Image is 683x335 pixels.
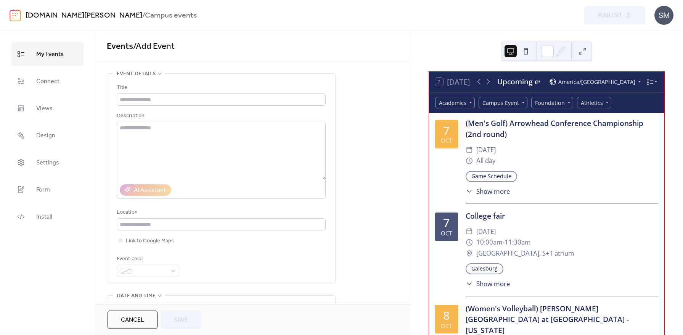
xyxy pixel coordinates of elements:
[466,226,473,237] div: ​
[36,130,55,142] span: Design
[476,237,503,248] span: 10:00am
[476,226,496,237] span: [DATE]
[11,151,84,174] a: Settings
[145,8,197,23] b: Campus events
[466,145,473,156] div: ​
[476,145,496,156] span: [DATE]
[466,279,510,288] button: ​Show more
[133,38,175,55] span: / Add Event
[10,9,21,21] img: logo
[441,230,452,236] div: Oct
[126,237,174,246] span: Link to Google Maps
[497,76,540,87] div: Upcoming events
[466,279,473,288] div: ​
[36,211,52,223] span: Install
[117,83,324,92] div: Title
[476,187,510,196] span: Show more
[11,42,84,66] a: My Events
[117,208,324,217] div: Location
[466,187,510,196] button: ​Show more
[117,292,156,301] span: Date and time
[466,187,473,196] div: ​
[108,311,157,329] button: Cancel
[443,310,450,321] div: 8
[117,111,324,121] div: Description
[11,69,84,93] a: Connect
[441,323,452,329] div: Oct
[36,184,50,196] span: Form
[558,79,635,85] span: America/[GEOGRAPHIC_DATA]
[121,316,144,325] span: Cancel
[443,125,450,136] div: 7
[466,118,658,140] div: (Men's Golf) Arrowhead Conference Championship (2nd round)
[117,254,178,264] div: Event color
[11,205,84,228] a: Install
[11,97,84,120] a: Views
[11,124,84,147] a: Design
[503,237,505,248] span: -
[466,211,658,222] div: College fair
[466,155,473,166] div: ​
[36,76,59,87] span: Connect
[505,237,531,248] span: 11:30am
[476,155,495,166] span: All day
[476,248,574,259] span: [GEOGRAPHIC_DATA], S+T atrium
[36,157,59,169] span: Settings
[11,178,84,201] a: Form
[142,8,145,23] b: /
[476,279,510,288] span: Show more
[441,138,452,143] div: Oct
[36,48,64,60] span: My Events
[26,8,142,23] a: [DOMAIN_NAME][PERSON_NAME]
[654,6,673,25] div: SM
[107,38,133,55] a: Events
[443,217,450,229] div: 7
[36,103,53,114] span: Views
[466,248,473,259] div: ​
[466,237,473,248] div: ​
[117,69,156,79] span: Event details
